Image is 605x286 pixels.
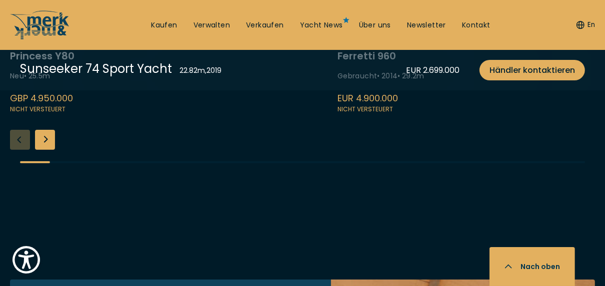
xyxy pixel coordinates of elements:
[246,20,284,30] a: Verkaufen
[407,20,446,30] a: Newsletter
[300,20,343,30] a: Yacht News
[359,20,391,30] a: Über uns
[406,64,459,76] div: EUR 2.699.000
[576,20,595,30] button: En
[193,20,230,30] a: Verwalten
[35,130,55,150] div: Next slide
[462,20,490,30] a: Kontakt
[151,20,177,30] a: Kaufen
[10,244,42,276] button: Show Accessibility Preferences
[479,60,585,80] a: Händler kontaktieren
[489,247,575,286] button: Nach oben
[179,65,221,76] div: 22.82 m , 2019
[20,60,172,77] div: Sunseeker 74 Sport Yacht
[489,64,575,76] span: Händler kontaktieren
